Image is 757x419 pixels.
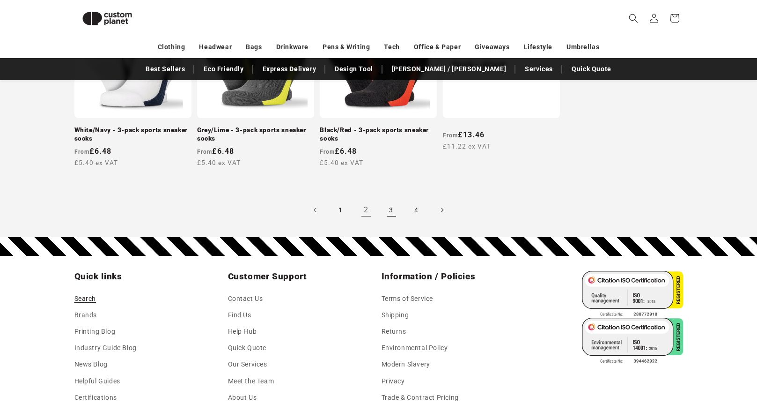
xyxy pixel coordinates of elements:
a: News Blog [74,356,108,373]
a: Returns [382,323,406,340]
a: Giveaways [475,39,509,55]
a: Page 3 [381,200,402,220]
a: Privacy [382,373,405,389]
a: Design Tool [330,61,378,77]
a: About Us [228,389,257,406]
a: Quick Quote [228,340,267,356]
a: Tech [384,39,399,55]
a: Page 2 [356,200,376,220]
a: Page 4 [406,200,427,220]
h2: Customer Support [228,271,376,282]
a: Help Hub [228,323,257,340]
a: Industry Guide Blog [74,340,137,356]
nav: Pagination [74,200,683,220]
a: White/Navy - 3-pack sports sneaker socks [74,126,191,142]
a: Brands [74,307,97,323]
a: Clothing [158,39,185,55]
a: Drinkware [276,39,309,55]
img: Custom Planet [74,4,140,33]
a: Contact Us [228,293,263,307]
a: Office & Paper [414,39,461,55]
h2: Information / Policies [382,271,529,282]
a: Grey/Lime - 3-pack sports sneaker socks [197,126,314,142]
a: Eco Friendly [199,61,248,77]
a: Our Services [228,356,267,373]
a: Meet the Team [228,373,274,389]
a: Pens & Writing [323,39,370,55]
img: ISO 9001 Certified [582,271,683,318]
a: Search [74,293,96,307]
a: Quick Quote [567,61,616,77]
a: Shipping [382,307,409,323]
a: Find Us [228,307,251,323]
iframe: Chat Widget [601,318,757,419]
a: Express Delivery [258,61,321,77]
a: Services [520,61,558,77]
a: Previous page [305,200,326,220]
a: Lifestyle [524,39,552,55]
span: £11.22 ex VAT [443,142,491,151]
a: Helpful Guides [74,373,120,389]
a: Terms of Service [382,293,434,307]
img: ISO 14001 Certified [582,318,683,365]
a: Trade & Contract Pricing [382,389,459,406]
a: Certifications [74,389,117,406]
a: Bags [246,39,262,55]
summary: Search [623,8,644,29]
h2: Quick links [74,271,222,282]
a: Headwear [199,39,232,55]
a: Umbrellas [566,39,599,55]
span: From [443,132,458,139]
a: Printing Blog [74,323,116,340]
a: Black/Red - 3-pack sports sneaker socks [320,126,437,142]
a: Modern Slavery [382,356,430,373]
strong: £13.46 [443,130,485,139]
a: [PERSON_NAME] / [PERSON_NAME] [387,61,511,77]
a: Environmental Policy [382,340,448,356]
a: Next page [432,200,452,220]
a: Page 1 [331,200,351,220]
a: Best Sellers [141,61,190,77]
